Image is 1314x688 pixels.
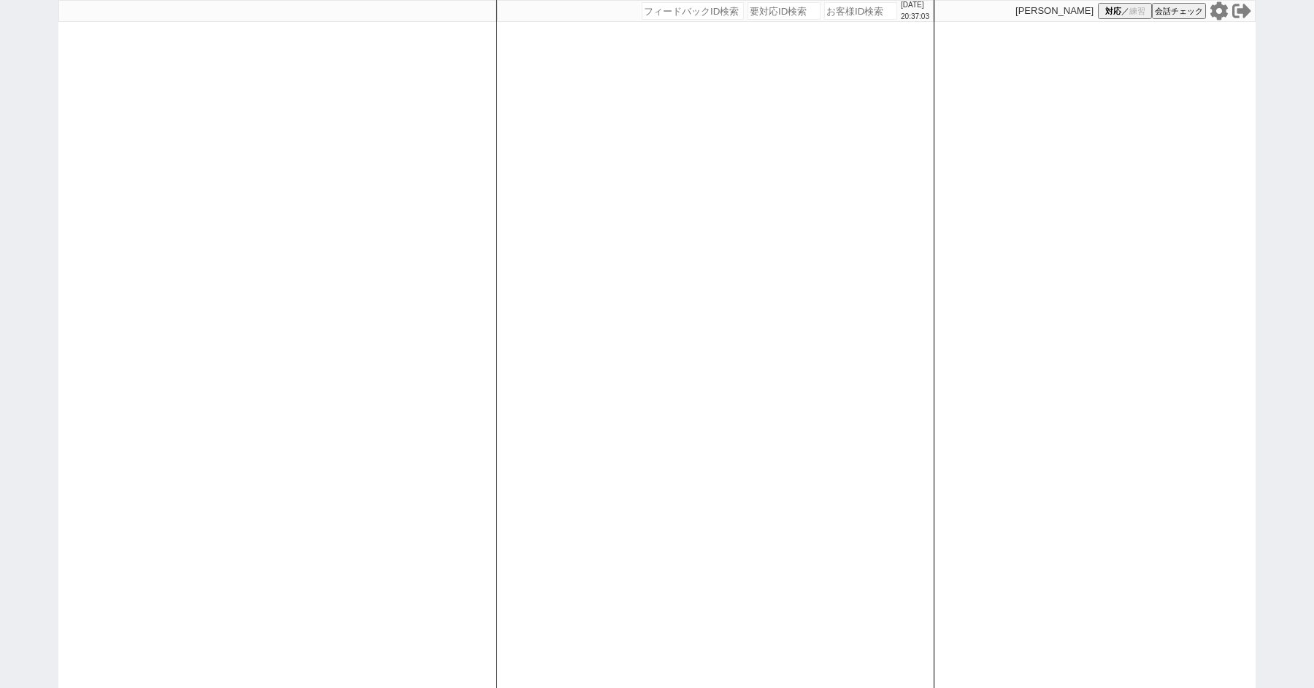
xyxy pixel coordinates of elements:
input: お客様ID検索 [824,2,897,20]
p: [PERSON_NAME] [1015,5,1094,17]
span: 練習 [1129,6,1145,17]
p: 20:37:03 [901,11,929,23]
button: 会話チェック [1152,3,1206,19]
span: 対応 [1105,6,1121,17]
input: 要対応ID検索 [748,2,821,20]
button: 対応／練習 [1098,3,1152,19]
span: 会話チェック [1155,6,1203,17]
input: フィードバックID検索 [642,2,744,20]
